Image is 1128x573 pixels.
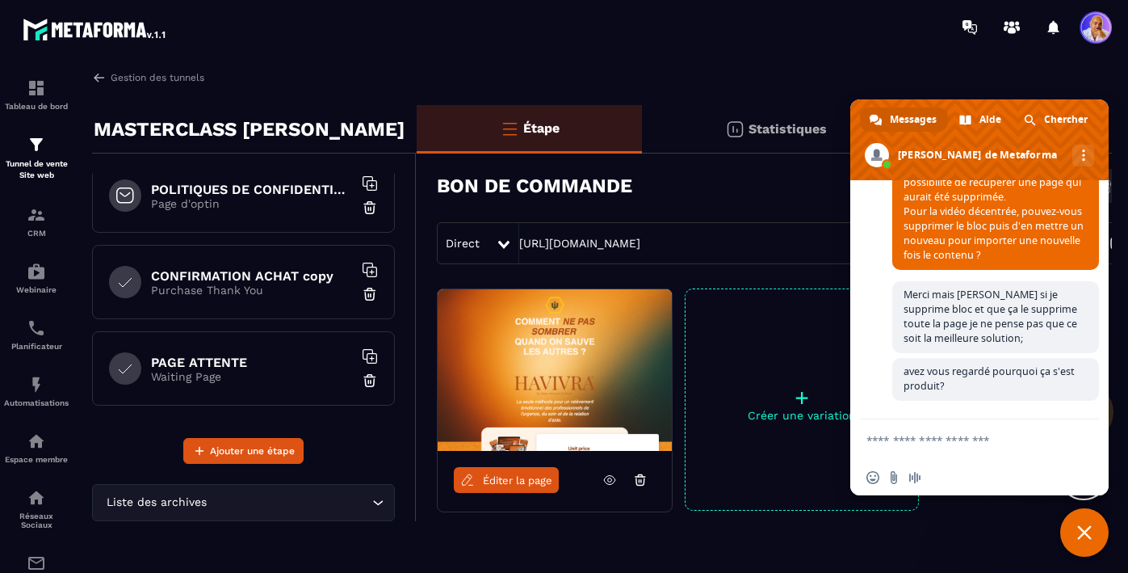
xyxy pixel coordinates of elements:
[4,512,69,529] p: Réseaux Sociaux
[94,113,405,145] p: MASTERCLASS [PERSON_NAME]
[4,342,69,351] p: Planificateur
[27,554,46,573] img: email
[725,120,744,139] img: stats.20deebd0.svg
[4,158,69,181] p: Tunnel de vente Site web
[362,286,378,302] img: trash
[483,474,552,487] span: Éditer la page
[92,484,395,521] div: Search for option
[1072,145,1094,166] div: Autres canaux
[27,262,46,281] img: automations
[904,132,1084,262] span: Bonjour, Je suis navré, nous n'avons pas la possibilité de récupérer une page qui aurait été supp...
[27,135,46,154] img: formation
[950,107,1013,132] div: Aide
[362,200,378,216] img: trash
[151,370,353,383] p: Waiting Page
[454,467,559,493] a: Éditer la page
[904,288,1077,345] span: Merci mais [PERSON_NAME] si je supprime bloc et que ça le supprime toute la page je ne pense pas ...
[686,409,918,422] p: Créer une variation
[904,364,1075,393] span: avez vous regardé pourquoi ça s'est produit?
[4,285,69,294] p: Webinaire
[4,306,69,363] a: schedulerschedulerPlanificateur
[749,121,827,137] p: Statistiques
[151,284,353,297] p: Purchase Thank You
[151,182,353,197] h6: POLITIQUES DE CONFIDENTIALITE
[4,123,69,193] a: formationformationTunnel de vente Site web
[27,488,46,508] img: social-network
[27,205,46,225] img: formation
[4,476,69,541] a: social-networksocial-networkRéseaux Sociaux
[27,375,46,394] img: automations
[151,268,353,284] h6: CONFIRMATION ACHAT copy
[4,66,69,123] a: formationformationTableau de bord
[1014,107,1099,132] div: Chercher
[887,471,900,484] span: Envoyer un fichier
[4,455,69,464] p: Espace membre
[908,471,921,484] span: Message audio
[866,433,1057,448] textarea: Entrez votre message...
[103,494,210,512] span: Liste des archives
[27,318,46,338] img: scheduler
[27,78,46,98] img: formation
[4,363,69,419] a: automationsautomationsAutomatisations
[860,107,948,132] div: Messages
[979,107,1001,132] span: Aide
[890,107,937,132] span: Messages
[183,438,304,464] button: Ajouter une étape
[27,432,46,451] img: automations
[4,250,69,306] a: automationsautomationsWebinaire
[23,15,168,44] img: logo
[210,494,368,512] input: Search for option
[866,471,879,484] span: Insérer un emoji
[438,289,672,451] img: image
[151,355,353,370] h6: PAGE ATTENTE
[4,193,69,250] a: formationformationCRM
[92,70,107,85] img: arrow
[1044,107,1088,132] span: Chercher
[4,398,69,407] p: Automatisations
[4,229,69,238] p: CRM
[437,175,632,197] h3: BON DE COMMANDE
[210,443,295,459] span: Ajouter une étape
[92,70,204,85] a: Gestion des tunnels
[4,419,69,476] a: automationsautomationsEspace membre
[446,237,480,250] span: Direct
[519,237,640,250] a: [URL][DOMAIN_NAME]
[686,386,918,409] p: +
[500,119,519,138] img: bars-o.4a397970.svg
[4,102,69,111] p: Tableau de bord
[523,120,560,136] p: Étape
[151,197,353,210] p: Page d'optin
[362,373,378,389] img: trash
[1060,508,1109,557] div: Fermer le chat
